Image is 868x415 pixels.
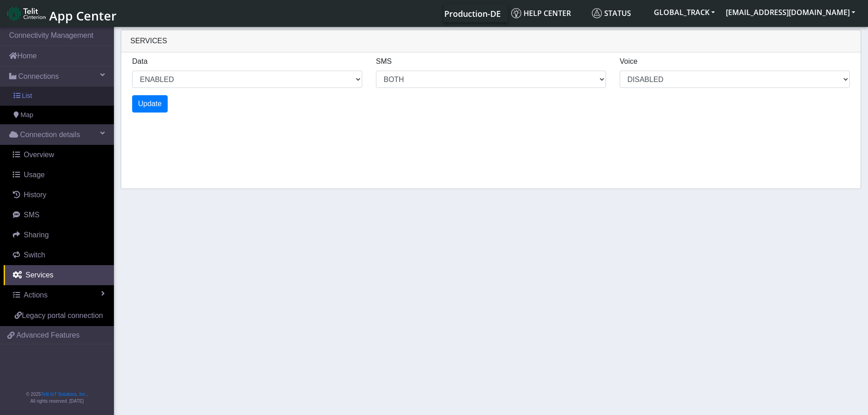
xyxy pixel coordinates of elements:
a: History [4,185,114,205]
span: App Center [49,7,117,24]
button: GLOBAL_TRACK [648,4,720,20]
a: Overview [4,145,114,165]
a: Telit IoT Solutions, Inc. [41,392,87,397]
a: App Center [7,4,115,23]
span: SMS [24,211,40,219]
label: Voice [620,56,637,67]
a: Services [4,265,114,285]
span: Legacy portal connection [22,312,103,319]
span: Production-DE [444,8,501,19]
span: Advanced Features [16,330,80,341]
span: List [22,91,32,101]
span: Connection details [20,129,80,140]
span: Status [592,8,631,18]
a: Usage [4,165,114,185]
span: Services [26,271,53,279]
a: Help center [508,4,588,22]
span: Usage [24,171,45,179]
img: status.svg [592,8,602,18]
a: Sharing [4,225,114,245]
button: [EMAIL_ADDRESS][DOMAIN_NAME] [720,4,861,20]
a: Actions [4,285,114,305]
a: Status [588,4,648,22]
a: Your current platform instance [444,4,500,22]
label: SMS [376,56,392,67]
label: Data [132,56,148,67]
span: Sharing [24,231,49,239]
span: History [24,191,46,199]
a: SMS [4,205,114,225]
button: Update [132,95,168,113]
span: Switch [24,251,45,259]
span: Overview [24,151,54,159]
span: Services [130,37,167,45]
span: Actions [24,291,47,299]
span: Help center [511,8,571,18]
span: Update [138,100,162,108]
img: logo-telit-cinterion-gw-new.png [7,6,46,21]
img: knowledge.svg [511,8,521,18]
span: Map [21,110,33,120]
a: Switch [4,245,114,265]
span: Connections [18,71,59,82]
